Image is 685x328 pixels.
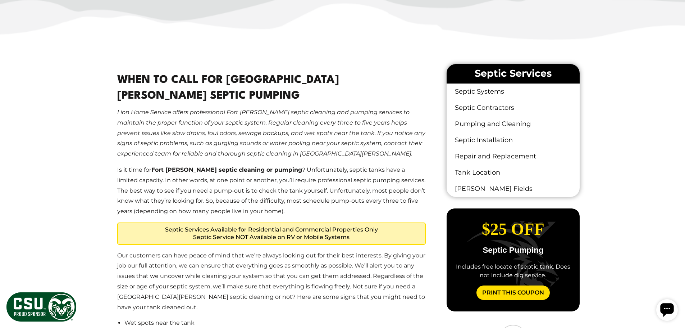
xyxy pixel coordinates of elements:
[447,100,579,116] a: Septic Contractors
[121,226,423,234] span: Septic Services Available for Residential and Commercial Properties Only
[452,262,574,280] div: Includes free locate of septic tank. Does not include dig service.
[117,109,425,157] em: Lion Home Service offers professional Fort [PERSON_NAME] septic cleaning and pumping services to ...
[452,246,574,254] p: Septic Pumping
[447,116,579,132] a: Pumping and Cleaning
[447,165,579,181] a: Tank Location
[447,64,579,84] li: Septic Services
[117,251,426,313] p: Our customers can have peace of mind that we’re always looking out for their best interests. By g...
[124,318,426,328] li: Wet spots near the tank
[447,84,579,100] a: Septic Systems
[117,165,426,217] p: Is it time for ? Unfortunately, septic tanks have a limited capacity. In other words, at one poin...
[151,166,302,173] strong: Fort [PERSON_NAME] septic cleaning or pumping
[5,291,77,323] img: CSU Sponsor Badge
[447,148,579,165] a: Repair and Replacement
[117,72,426,105] h2: When To Call For [GEOGRAPHIC_DATA][PERSON_NAME] Septic Pumping
[482,220,544,238] span: $25 Off
[3,3,24,24] div: Open chat widget
[121,234,423,241] span: Septic Service NOT Available on RV or Mobile Systems
[447,132,579,148] a: Septic Installation
[476,286,550,300] a: Print This Coupon
[447,181,579,197] a: [PERSON_NAME] Fields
